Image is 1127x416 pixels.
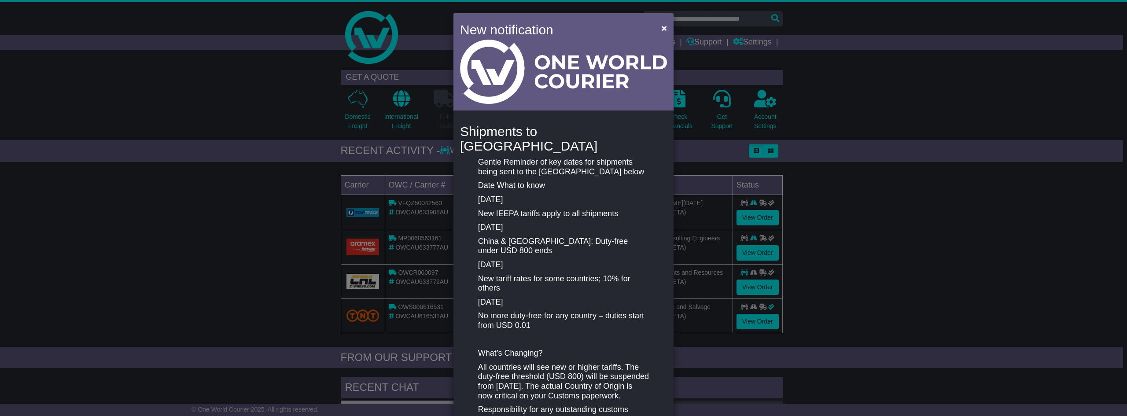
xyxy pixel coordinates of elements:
[478,209,649,219] p: New IEEPA tariffs apply to all shipments
[460,40,667,104] img: Light
[478,181,649,191] p: Date What to know
[478,223,649,232] p: [DATE]
[478,311,649,330] p: No more duty-free for any country – duties start from USD 0.01
[478,195,649,205] p: [DATE]
[478,237,649,256] p: China & [GEOGRAPHIC_DATA]: Duty-free under USD 800 ends
[662,23,667,33] span: ×
[478,158,649,177] p: Gentle Reminder of key dates for shipments being sent to the [GEOGRAPHIC_DATA] below
[460,20,649,40] h4: New notification
[478,349,649,358] p: What’s Changing?
[478,274,649,293] p: New tariff rates for some countries; 10% for others
[478,298,649,307] p: [DATE]
[657,19,671,37] button: Close
[460,124,667,153] h4: Shipments to [GEOGRAPHIC_DATA]
[478,260,649,270] p: [DATE]
[478,363,649,401] p: All countries will see new or higher tariffs. The duty-free threshold (USD 800) will be suspended...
